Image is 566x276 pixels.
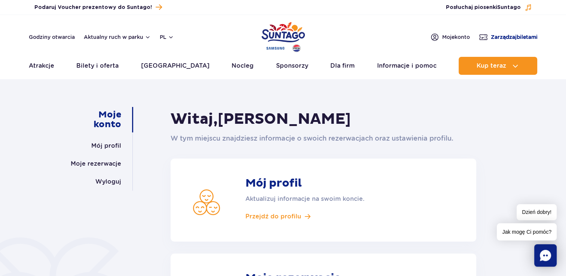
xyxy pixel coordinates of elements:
[491,33,538,41] span: Zarządzaj biletami
[377,57,437,75] a: Informacje i pomoc
[76,57,119,75] a: Bilety i oferta
[430,33,470,42] a: Mojekonto
[534,244,557,267] div: Chat
[497,5,521,10] span: Suntago
[29,57,54,75] a: Atrakcje
[446,4,521,11] span: Posłuchaj piosenki
[171,133,476,144] p: W tym miejscu znajdziesz informacje o swoich rezerwacjach oraz ustawienia profilu.
[218,110,351,129] span: [PERSON_NAME]
[477,62,506,69] span: Kup teraz
[160,33,174,41] button: pl
[232,57,254,75] a: Nocleg
[442,33,470,41] span: Moje konto
[497,223,557,240] span: Jak mogę Ci pomóc?
[330,57,355,75] a: Dla firm
[245,212,301,221] span: Przejdź do profilu
[245,212,421,221] a: Przejdź do profilu
[276,57,308,75] a: Sponsorzy
[34,2,162,12] a: Podaruj Voucher prezentowy do Suntago!
[73,107,121,132] a: Moje konto
[479,33,538,42] a: Zarządzajbiletami
[245,194,421,203] p: Aktualizuj informacje na swoim koncie.
[34,4,152,11] span: Podaruj Voucher prezentowy do Suntago!
[141,57,209,75] a: [GEOGRAPHIC_DATA]
[29,33,75,41] a: Godziny otwarcia
[459,57,537,75] button: Kup teraz
[71,155,121,173] a: Moje rezerwacje
[91,137,121,155] a: Mój profil
[171,110,476,129] h1: Witaj,
[261,19,305,53] a: Park of Poland
[245,177,421,190] strong: Mój profil
[517,204,557,220] span: Dzień dobry!
[95,173,121,191] a: Wyloguj
[446,4,532,11] button: Posłuchaj piosenkiSuntago
[84,34,151,40] button: Aktualny ruch w parku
